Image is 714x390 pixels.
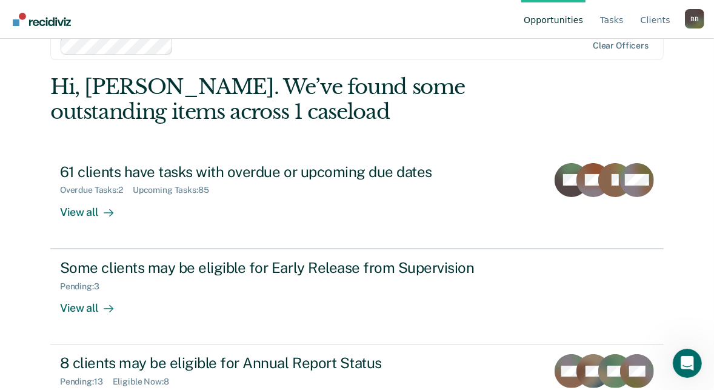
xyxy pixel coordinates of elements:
[60,163,485,181] div: 61 clients have tasks with overdue or upcoming due dates
[685,9,704,29] button: Profile dropdown button
[60,195,128,219] div: View all
[113,377,179,387] div: Eligible Now : 8
[60,259,485,277] div: Some clients may be eligible for Early Release from Supervision
[50,75,541,124] div: Hi, [PERSON_NAME]. We’ve found some outstanding items across 1 caseload
[60,291,128,315] div: View all
[673,349,702,378] iframe: Intercom live chat
[685,9,704,29] div: B B
[593,41,649,51] div: Clear officers
[60,185,133,195] div: Overdue Tasks : 2
[50,153,664,249] a: 61 clients have tasks with overdue or upcoming due datesOverdue Tasks:2Upcoming Tasks:85View all
[60,281,109,292] div: Pending : 3
[60,354,485,372] div: 8 clients may be eligible for Annual Report Status
[50,249,664,345] a: Some clients may be eligible for Early Release from SupervisionPending:3View all
[13,13,71,26] img: Recidiviz
[133,185,219,195] div: Upcoming Tasks : 85
[60,377,113,387] div: Pending : 13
